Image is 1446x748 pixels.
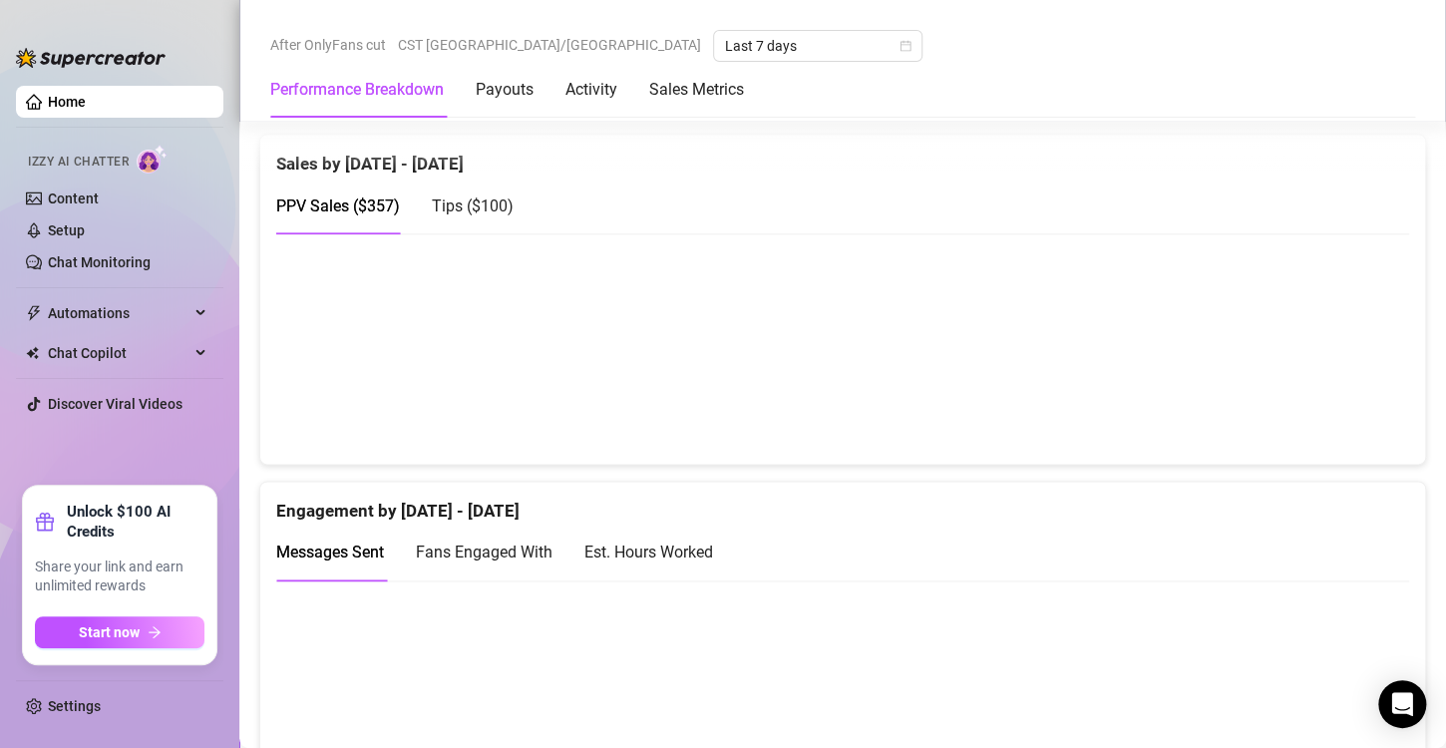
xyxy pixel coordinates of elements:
div: Sales by [DATE] - [DATE] [276,135,1409,178]
div: Performance Breakdown [270,78,444,102]
div: Open Intercom Messenger [1378,680,1426,728]
span: Fans Engaged With [416,543,552,561]
button: Start nowarrow-right [35,616,204,648]
span: Messages Sent [276,543,384,561]
span: Automations [48,297,189,329]
img: Chat Copilot [26,346,39,360]
span: PPV Sales ( $357 ) [276,196,400,215]
span: gift [35,512,55,532]
a: Discover Viral Videos [48,396,182,412]
a: Chat Monitoring [48,254,151,270]
img: logo-BBDzfeDw.svg [16,48,166,68]
span: Izzy AI Chatter [28,153,129,172]
span: Start now [79,624,140,640]
img: AI Chatter [137,145,168,174]
span: arrow-right [148,625,162,639]
span: Tips ( $100 ) [432,196,514,215]
a: Setup [48,222,85,238]
strong: Unlock $100 AI Credits [67,502,204,542]
span: thunderbolt [26,305,42,321]
span: calendar [900,40,911,52]
span: Last 7 days [725,31,910,61]
span: CST [GEOGRAPHIC_DATA]/[GEOGRAPHIC_DATA] [398,30,701,60]
a: Home [48,94,86,110]
span: Share your link and earn unlimited rewards [35,558,204,596]
span: After OnlyFans cut [270,30,386,60]
div: Est. Hours Worked [584,540,713,564]
div: Engagement by [DATE] - [DATE] [276,482,1409,525]
span: Chat Copilot [48,337,189,369]
a: Content [48,190,99,206]
div: Sales Metrics [649,78,744,102]
div: Activity [565,78,617,102]
a: Settings [48,698,101,714]
div: Payouts [476,78,534,102]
